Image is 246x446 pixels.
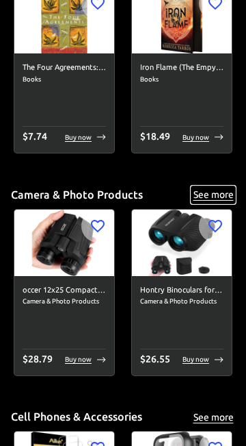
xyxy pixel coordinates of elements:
[191,409,235,426] button: See more
[140,131,170,142] span: $ 18.49
[23,131,47,142] span: $ 7.74
[23,74,106,85] span: Books
[23,296,106,307] span: Camera & Photo Products
[140,354,170,364] span: $ 26.55
[65,132,92,143] p: Buy now
[140,62,223,74] h6: Iron Flame (The Empyrean, 2)
[140,74,223,85] span: Books
[23,354,53,364] span: $ 28.79
[132,210,232,276] img: Hontry Binoculars for Adults and Kids, 10x25 Compact Binoculars for Bird Watching, Theater and Co...
[23,284,106,297] h6: occer 12x25 Compact Binoculars with Clear Low Light Vision, Large Eyepiece Waterproof Binocular f...
[11,188,143,202] h5: Camera & Photo Products
[140,296,223,307] span: Camera & Photo Products
[182,354,209,364] p: Buy now
[140,284,223,297] h6: Hontry Binoculars for Adults and Kids, 10x25 Compact Binoculars for Bird Watching, Theater and Co...
[23,62,106,74] h6: The Four Agreements: A Practical Guide to Personal Freedom (A Toltec Wisdom Book)
[182,132,209,143] p: Buy now
[65,354,92,364] p: Buy now
[191,186,235,203] button: See more
[11,410,142,424] h5: Cell Phones & Accessories
[14,210,114,276] img: occer 12x25 Compact Binoculars with Clear Low Light Vision, Large Eyepiece Waterproof Binocular f...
